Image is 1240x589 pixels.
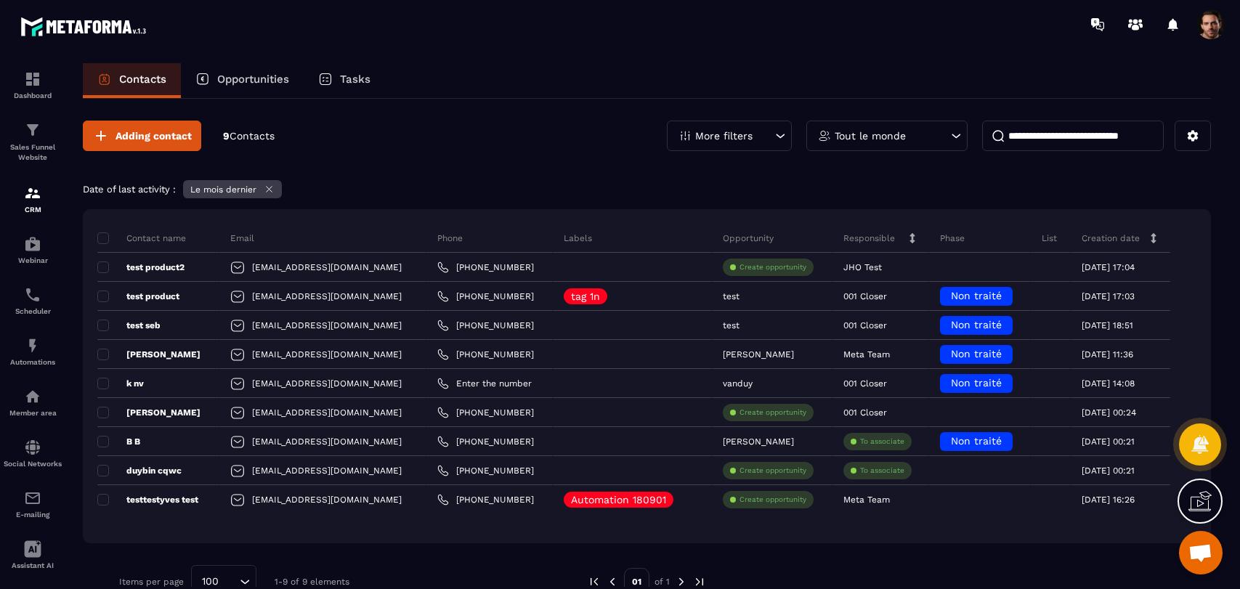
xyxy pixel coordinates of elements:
p: 9 [223,129,275,143]
p: test product [97,291,179,302]
p: Phase [940,232,965,244]
p: B B [97,436,140,447]
p: Opportunities [217,73,289,86]
p: Webinar [4,256,62,264]
a: [PHONE_NUMBER] [437,320,534,331]
p: 001 Closer [843,320,887,330]
p: Sales Funnel Website [4,142,62,163]
img: prev [606,575,619,588]
a: formationformationDashboard [4,60,62,110]
p: [PERSON_NAME] [723,349,794,360]
a: Assistant AI [4,529,62,580]
p: Tout le monde [835,131,906,141]
p: Create opportunity [739,262,806,272]
p: [DATE] 00:21 [1082,436,1135,447]
span: Non traité [951,348,1002,360]
a: Tasks [304,63,385,98]
span: Adding contact [116,129,192,143]
p: Automation 180901 [571,495,666,505]
p: 001 Closer [843,407,887,418]
p: 001 Closer [843,291,887,301]
p: Phone [437,232,463,244]
p: Date of last activity : [83,184,176,195]
p: test [723,320,739,330]
a: social-networksocial-networkSocial Networks [4,428,62,479]
a: [PHONE_NUMBER] [437,436,534,447]
p: Meta Team [843,495,890,505]
a: [PHONE_NUMBER] [437,291,534,302]
p: More filters [695,131,753,141]
p: testtestyves test [97,494,198,505]
a: [PHONE_NUMBER] [437,261,534,273]
a: [PHONE_NUMBER] [437,349,534,360]
p: Social Networks [4,460,62,468]
a: automationsautomationsAutomations [4,326,62,377]
p: tag 1n [571,291,600,301]
p: Email [230,232,254,244]
p: Labels [564,232,592,244]
img: logo [20,13,151,40]
img: email [24,490,41,507]
img: automations [24,388,41,405]
p: [DATE] 14:08 [1082,378,1135,389]
p: 001 Closer [843,378,887,389]
p: CRM [4,206,62,214]
p: Create opportunity [739,495,806,505]
p: vanduy [723,378,753,389]
p: Opportunity [723,232,774,244]
a: automationsautomationsWebinar [4,224,62,275]
p: List [1042,232,1057,244]
p: Create opportunity [739,466,806,476]
a: schedulerschedulerScheduler [4,275,62,326]
p: [PERSON_NAME] [97,349,200,360]
img: next [675,575,688,588]
span: Non traité [951,290,1002,301]
span: Non traité [951,377,1002,389]
p: [DATE] 17:03 [1082,291,1135,301]
img: prev [588,575,601,588]
p: [DATE] 16:26 [1082,495,1135,505]
p: of 1 [655,576,670,588]
p: Member area [4,409,62,417]
img: automations [24,235,41,253]
p: test product2 [97,261,185,273]
p: test [723,291,739,301]
img: formation [24,184,41,202]
p: k nv [97,378,144,389]
a: automationsautomationsMember area [4,377,62,428]
p: Creation date [1082,232,1140,244]
img: scheduler [24,286,41,304]
p: E-mailing [4,511,62,519]
p: Tasks [340,73,370,86]
p: [PERSON_NAME] [97,407,200,418]
p: Scheduler [4,307,62,315]
a: [PHONE_NUMBER] [437,407,534,418]
p: Dashboard [4,92,62,99]
p: duybin cqwc [97,465,182,476]
img: next [693,575,706,588]
span: Non traité [951,319,1002,330]
a: formationformationSales Funnel Website [4,110,62,174]
img: social-network [24,439,41,456]
a: emailemailE-mailing [4,479,62,529]
p: Assistant AI [4,561,62,569]
p: Items per page [119,577,184,587]
p: [DATE] 00:24 [1082,407,1136,418]
p: Contacts [119,73,166,86]
p: Contact name [97,232,186,244]
span: Non traité [951,435,1002,447]
p: JHO Test [843,262,882,272]
p: [DATE] 00:21 [1082,466,1135,476]
p: Create opportunity [739,407,806,418]
p: Responsible [843,232,895,244]
a: Contacts [83,63,181,98]
p: 1-9 of 9 elements [275,577,349,587]
p: Meta Team [843,349,890,360]
p: [DATE] 11:36 [1082,349,1133,360]
p: To associate [860,466,904,476]
a: Opportunities [181,63,304,98]
p: [PERSON_NAME] [723,436,794,447]
p: Automations [4,358,62,366]
img: formation [24,121,41,139]
p: Le mois dernier [190,184,256,195]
